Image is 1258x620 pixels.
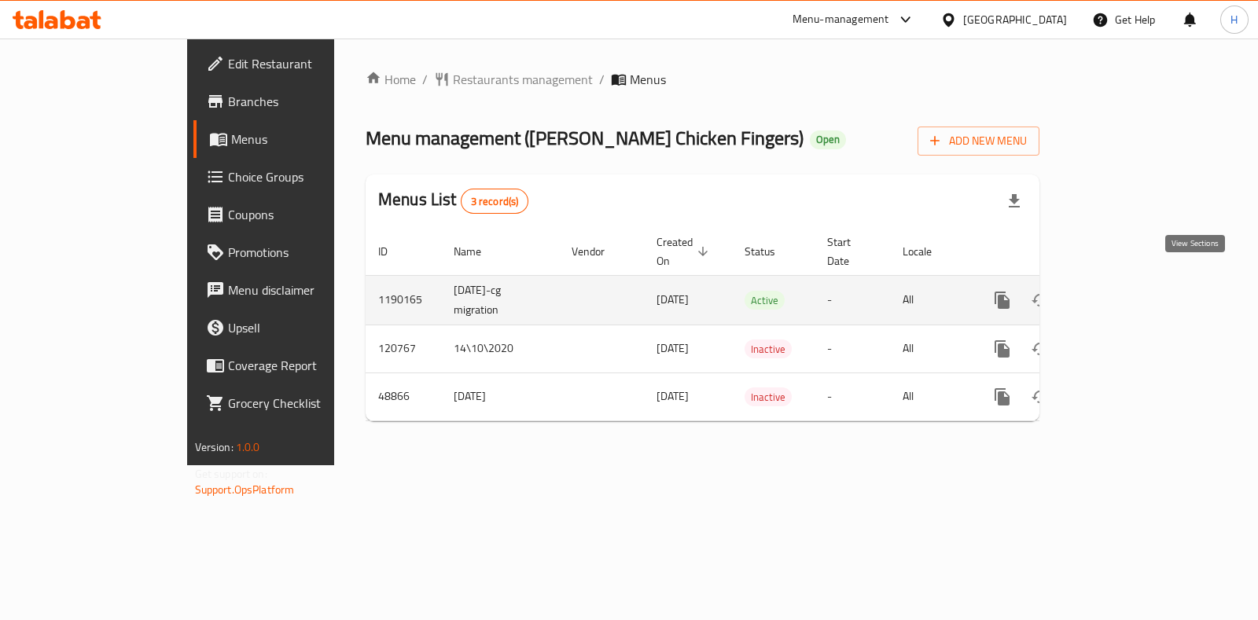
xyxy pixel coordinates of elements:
[984,330,1021,368] button: more
[657,289,689,310] span: [DATE]
[441,325,559,372] td: 14\10\2020
[930,131,1027,151] span: Add New Menu
[995,182,1033,220] div: Export file
[193,384,397,422] a: Grocery Checklist
[228,92,384,111] span: Branches
[918,127,1039,156] button: Add New Menu
[195,437,234,457] span: Version:
[630,70,666,89] span: Menus
[193,347,397,384] a: Coverage Report
[971,228,1147,276] th: Actions
[462,194,528,209] span: 3 record(s)
[378,188,528,214] h2: Menus List
[193,196,397,233] a: Coupons
[454,242,502,261] span: Name
[815,325,890,372] td: -
[228,167,384,186] span: Choice Groups
[195,464,267,484] span: Get support on:
[903,242,952,261] span: Locale
[193,233,397,271] a: Promotions
[193,271,397,309] a: Menu disclaimer
[815,275,890,325] td: -
[745,340,792,358] span: Inactive
[228,54,384,73] span: Edit Restaurant
[366,372,441,420] td: 48866
[810,130,846,149] div: Open
[815,372,890,420] td: -
[1021,378,1059,416] button: Change Status
[1230,11,1238,28] span: H
[228,281,384,299] span: Menu disclaimer
[657,386,689,406] span: [DATE]
[984,378,1021,416] button: more
[193,120,397,158] a: Menus
[657,338,689,358] span: [DATE]
[366,325,441,372] td: 120767
[461,189,529,214] div: Total records count
[745,242,796,261] span: Status
[827,233,871,270] span: Start Date
[236,437,260,457] span: 1.0.0
[745,292,785,310] span: Active
[366,275,441,325] td: 1190165
[890,325,971,372] td: All
[366,228,1147,421] table: enhanced table
[745,388,792,406] span: Inactive
[1021,281,1059,319] button: Change Status
[890,372,971,420] td: All
[422,70,428,89] li: /
[1021,330,1059,368] button: Change Status
[745,291,785,310] div: Active
[193,83,397,120] a: Branches
[434,70,593,89] a: Restaurants management
[193,309,397,347] a: Upsell
[441,372,559,420] td: [DATE]
[228,318,384,337] span: Upsell
[810,133,846,146] span: Open
[984,281,1021,319] button: more
[228,243,384,262] span: Promotions
[572,242,625,261] span: Vendor
[441,275,559,325] td: [DATE]-cg migration
[963,11,1067,28] div: [GEOGRAPHIC_DATA]
[366,70,1039,89] nav: breadcrumb
[890,275,971,325] td: All
[193,45,397,83] a: Edit Restaurant
[378,242,408,261] span: ID
[599,70,605,89] li: /
[228,394,384,413] span: Grocery Checklist
[228,205,384,224] span: Coupons
[657,233,713,270] span: Created On
[228,356,384,375] span: Coverage Report
[793,10,889,29] div: Menu-management
[193,158,397,196] a: Choice Groups
[195,479,295,500] a: Support.OpsPlatform
[231,130,384,149] span: Menus
[366,120,804,156] span: Menu management ( [PERSON_NAME] Chicken Fingers )
[453,70,593,89] span: Restaurants management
